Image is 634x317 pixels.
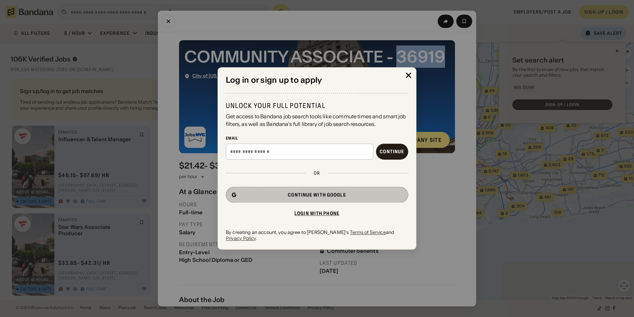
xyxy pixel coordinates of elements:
div: Continue with Google [288,192,346,197]
div: or [314,170,320,176]
div: Email [226,136,408,141]
div: Unlock your full potential [226,102,408,110]
div: Login with phone [294,211,340,216]
div: Get access to Bandana job search tools like commute times and smart job filters, as well as Banda... [226,113,408,128]
div: By creating an account, you agree to [PERSON_NAME]'s and . [226,229,408,241]
div: Log in or sign up to apply [226,75,408,85]
div: Continue [380,149,404,154]
a: Terms of Service [350,229,386,235]
a: Privacy Policy [226,235,256,241]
